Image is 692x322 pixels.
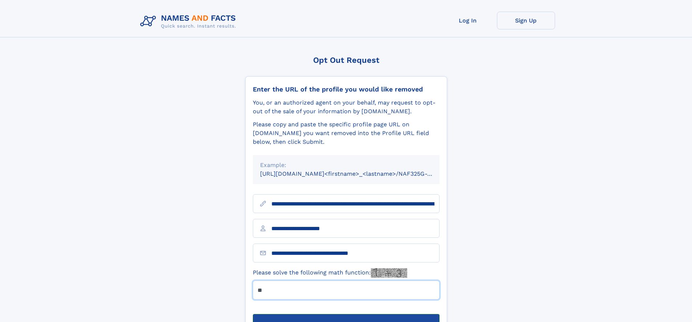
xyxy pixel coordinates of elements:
div: You, or an authorized agent on your behalf, may request to opt-out of the sale of your informatio... [253,98,440,116]
img: Logo Names and Facts [137,12,242,31]
div: Example: [260,161,432,170]
div: Please copy and paste the specific profile page URL on [DOMAIN_NAME] you want removed into the Pr... [253,120,440,146]
a: Log In [439,12,497,29]
div: Opt Out Request [245,56,447,65]
small: [URL][DOMAIN_NAME]<firstname>_<lastname>/NAF325G-xxxxxxxx [260,170,453,177]
div: Enter the URL of the profile you would like removed [253,85,440,93]
a: Sign Up [497,12,555,29]
label: Please solve the following math function: [253,268,407,278]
